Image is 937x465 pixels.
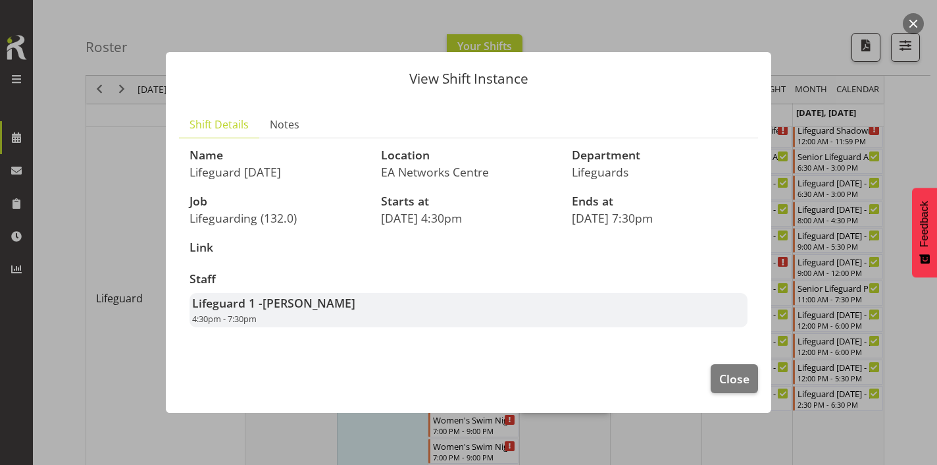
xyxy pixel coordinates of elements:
h3: Job [190,195,365,208]
p: [DATE] 4:30pm [381,211,557,225]
h3: Starts at [381,195,557,208]
p: [DATE] 7:30pm [572,211,747,225]
button: Close [711,364,758,393]
p: Lifeguard [DATE] [190,165,365,179]
span: Feedback [919,201,930,247]
h3: Ends at [572,195,747,208]
h3: Location [381,149,557,162]
h3: Name [190,149,365,162]
h3: Link [190,241,365,254]
span: 4:30pm - 7:30pm [192,313,257,325]
span: Notes [270,117,299,132]
p: Lifeguarding (132.0) [190,211,365,225]
span: [PERSON_NAME] [263,295,355,311]
strong: Lifeguard 1 - [192,295,355,311]
p: View Shift Instance [179,72,758,86]
h3: Department [572,149,747,162]
h3: Staff [190,273,747,286]
p: EA Networks Centre [381,165,557,179]
button: Feedback - Show survey [912,188,937,277]
span: Close [719,370,749,387]
span: Shift Details [190,117,249,132]
p: Lifeguards [572,165,747,179]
